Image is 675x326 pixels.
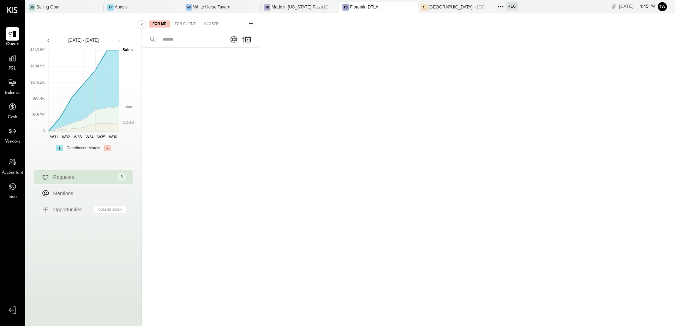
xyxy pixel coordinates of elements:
div: Requests [53,174,114,181]
span: Vendors [5,139,20,145]
a: P&L [0,52,24,72]
text: $194.9K [30,64,45,68]
text: W32 [62,134,70,139]
div: - [107,145,114,151]
text: W33 [73,134,82,139]
text: Sales [123,47,133,52]
text: $243.6K [30,47,45,52]
a: Queue [0,27,24,48]
div: SG [29,4,35,11]
div: Made in [US_STATE] Pizza [GEOGRAPHIC_DATA] [274,4,332,10]
text: W34 [85,134,94,139]
text: Labor [123,104,133,109]
div: An [108,4,115,11]
div: + 16 [512,2,523,11]
div: A– [426,4,432,11]
text: $97.4K [32,96,45,101]
div: [DATE] - [DATE] [54,37,114,43]
a: Accountant [0,156,24,176]
a: Vendors [0,125,24,145]
a: Tasks [0,180,24,200]
a: Balance [0,76,24,96]
div: Closed [202,20,224,28]
text: $48.7K [32,112,45,117]
a: Cash [0,100,24,121]
div: WH [188,4,194,11]
span: P&L [8,66,17,72]
div: + [54,145,61,151]
span: Queue [6,41,19,48]
span: Accountant [2,170,23,176]
div: Sailing Goat [36,4,61,10]
div: 6 [118,173,126,181]
text: $146.2K [30,80,45,85]
span: Balance [5,90,20,96]
div: For Me [149,20,171,28]
div: Mentions [53,190,123,197]
text: W36 [108,134,117,139]
text: 0 [42,128,45,133]
span: Tasks [8,194,17,200]
div: Anaviv [116,4,130,10]
div: Florentin DTLA [354,4,386,10]
text: COGS [123,120,134,125]
div: Contribution Margin [64,145,103,151]
div: Mi [267,4,273,11]
span: Cash [8,114,17,121]
div: White Horse Tavern [195,4,238,10]
div: [GEOGRAPHIC_DATA] – [GEOGRAPHIC_DATA] [433,4,491,10]
text: W31 [50,134,58,139]
div: Opportunities [53,206,91,213]
text: W35 [97,134,106,139]
div: copy link [608,3,615,10]
div: Coming Soon [94,206,126,213]
div: [DATE] [617,3,655,10]
button: Ta [657,1,668,12]
div: FD [346,4,353,11]
div: For Client [172,20,201,28]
